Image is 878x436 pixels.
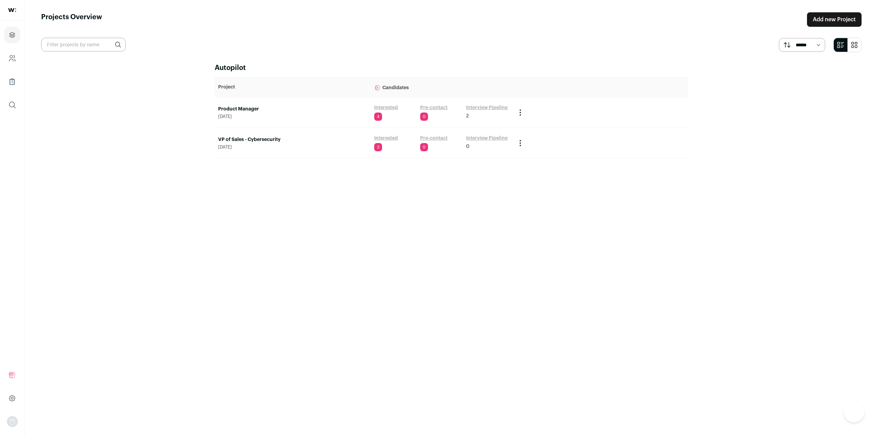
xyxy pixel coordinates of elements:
h1: Projects Overview [41,12,102,27]
button: Project Actions [516,139,524,147]
a: Add new Project [807,12,862,27]
span: 3 [374,143,382,151]
span: [DATE] [218,114,367,119]
img: nopic.png [7,416,18,427]
span: 2 [466,113,469,119]
a: Interested [374,104,398,111]
a: Company and ATS Settings [4,50,20,67]
p: Candidates [374,80,509,94]
a: Interested [374,135,398,142]
a: Interview Pipeline [466,104,508,111]
p: Project [218,84,367,91]
button: Project Actions [516,108,524,117]
span: 4 [374,113,382,121]
span: 0 [420,143,428,151]
a: Product Manager [218,106,367,113]
h2: Autopilot [215,63,688,73]
a: Projects [4,27,20,43]
a: Pre-contact [420,135,448,142]
a: Pre-contact [420,104,448,111]
a: VP of Sales - Cybersecurity [218,136,367,143]
input: Filter projects by name [41,38,126,51]
span: 0 [420,113,428,121]
button: Open dropdown [7,416,18,427]
span: 0 [466,143,470,150]
iframe: Help Scout Beacon - Open [844,402,864,422]
a: Company Lists [4,73,20,90]
a: Interview Pipeline [466,135,508,142]
span: [DATE] [218,144,367,150]
img: wellfound-shorthand-0d5821cbd27db2630d0214b213865d53afaa358527fdda9d0ea32b1df1b89c2c.svg [8,8,16,12]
